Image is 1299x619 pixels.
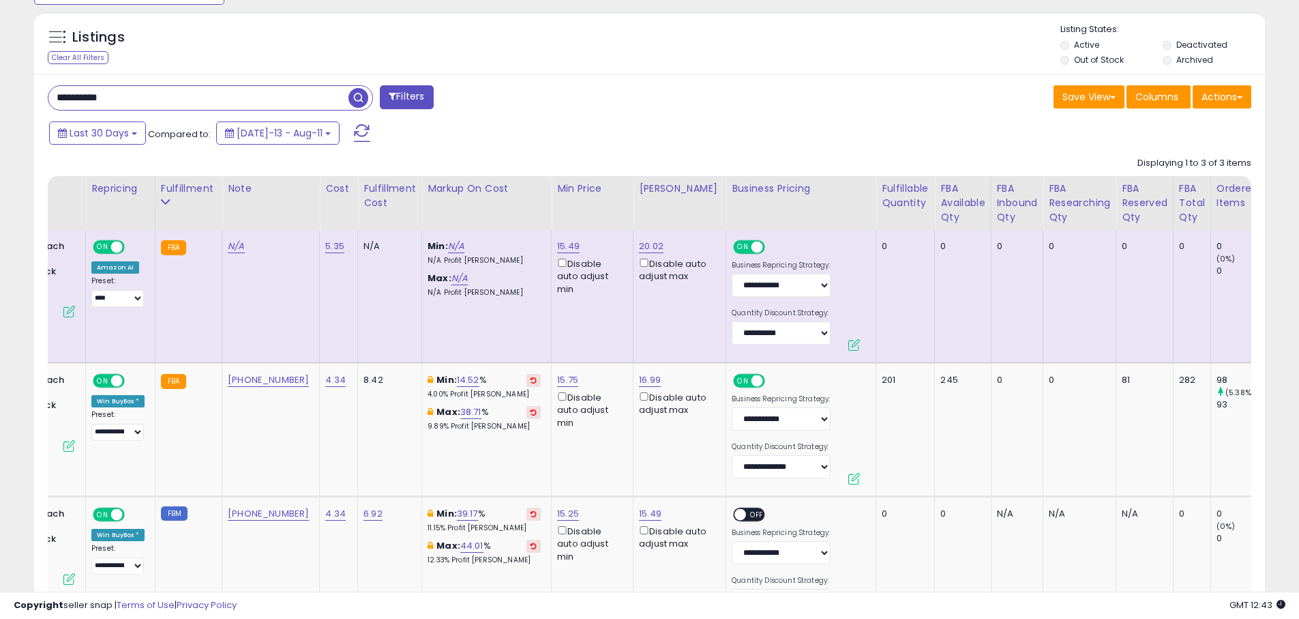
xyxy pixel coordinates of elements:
[436,507,457,520] b: Min:
[639,523,715,550] div: Disable auto adjust max
[325,507,346,521] a: 4.34
[734,242,751,253] span: ON
[94,509,111,521] span: ON
[70,126,129,140] span: Last 30 Days
[1074,39,1099,51] label: Active
[1193,85,1251,109] button: Actions
[177,599,237,611] a: Privacy Policy
[746,509,768,521] span: OFF
[448,240,464,253] a: N/A
[117,599,175,611] a: Terms of Use
[428,256,541,265] p: N/A Profit [PERSON_NAME]
[1216,508,1272,520] div: 0
[940,182,985,225] div: FBA Available Qty
[732,182,870,196] div: Business Pricing
[148,128,211,141] span: Compared to:
[436,373,457,386] b: Min:
[763,242,785,253] span: OFF
[1225,387,1255,398] small: (5.38%)
[123,375,145,387] span: OFF
[457,373,479,387] a: 14.52
[732,442,831,452] label: Quantity Discount Strategy:
[228,507,309,521] a: [PHONE_NUMBER]
[997,182,1038,225] div: FBA inbound Qty
[91,182,149,196] div: Repricing
[557,182,627,196] div: Min Price
[1179,182,1205,225] div: FBA Total Qty
[428,374,541,399] div: %
[1176,54,1213,66] label: Archived
[91,276,145,307] div: Preset:
[1216,399,1272,411] div: 93
[428,508,541,533] div: %
[997,374,1033,386] div: 0
[1049,240,1105,253] div: 0
[422,176,552,230] th: The percentage added to the cost of goods (COGS) that forms the calculator for Min & Max prices.
[72,28,125,47] h5: Listings
[428,240,448,253] b: Min:
[460,405,481,419] a: 38.71
[428,406,541,431] div: %
[1122,508,1163,520] div: N/A
[882,182,929,210] div: Fulfillable Quantity
[1054,85,1124,109] button: Save View
[1049,374,1105,386] div: 0
[94,375,111,387] span: ON
[1216,532,1272,545] div: 0
[639,256,715,283] div: Disable auto adjust max
[1216,253,1236,264] small: (0%)
[363,240,411,253] div: N/A
[123,242,145,253] span: OFF
[1122,182,1167,225] div: FBA Reserved Qty
[228,373,309,387] a: [PHONE_NUMBER]
[91,410,145,441] div: Preset:
[380,85,433,109] button: Filters
[428,390,541,399] p: 4.00% Profit [PERSON_NAME]
[428,523,541,533] p: 11.15% Profit [PERSON_NAME]
[1135,90,1178,104] span: Columns
[161,182,216,196] div: Fulfillment
[763,375,785,387] span: OFF
[14,599,63,611] strong: Copyright
[325,182,352,196] div: Cost
[91,395,145,407] div: Win BuyBox *
[1216,265,1272,277] div: 0
[428,422,541,431] p: 9.89% Profit [PERSON_NAME]
[228,240,244,253] a: N/A
[436,405,460,418] b: Max:
[1049,182,1110,225] div: FBA Researching Qty
[428,556,541,565] p: 12.33% Profit [PERSON_NAME]
[237,126,323,140] span: [DATE]-13 - Aug-11
[557,523,623,563] div: Disable auto adjust min
[997,240,1033,253] div: 0
[91,529,145,541] div: Win BuyBox *
[732,576,831,586] label: Quantity Discount Strategy:
[557,507,579,521] a: 15.25
[428,288,541,298] p: N/A Profit [PERSON_NAME]
[457,507,478,521] a: 39.17
[123,509,145,521] span: OFF
[940,508,980,520] div: 0
[91,261,139,274] div: Amazon AI
[1179,508,1200,520] div: 0
[460,539,483,553] a: 44.01
[639,390,715,416] div: Disable auto adjust max
[1060,23,1265,36] p: Listing States:
[557,390,623,429] div: Disable auto adjust min
[428,540,541,565] div: %
[48,51,108,64] div: Clear All Filters
[428,272,451,285] b: Max:
[451,272,468,285] a: N/A
[161,374,186,389] small: FBA
[639,507,661,521] a: 15.49
[882,508,924,520] div: 0
[732,308,831,318] label: Quantity Discount Strategy:
[228,182,314,196] div: Note
[1216,240,1272,253] div: 0
[882,240,924,253] div: 0
[639,182,720,196] div: [PERSON_NAME]
[1122,374,1163,386] div: 81
[428,182,546,196] div: Markup on Cost
[91,544,145,575] div: Preset:
[1137,157,1251,170] div: Displaying 1 to 3 of 3 items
